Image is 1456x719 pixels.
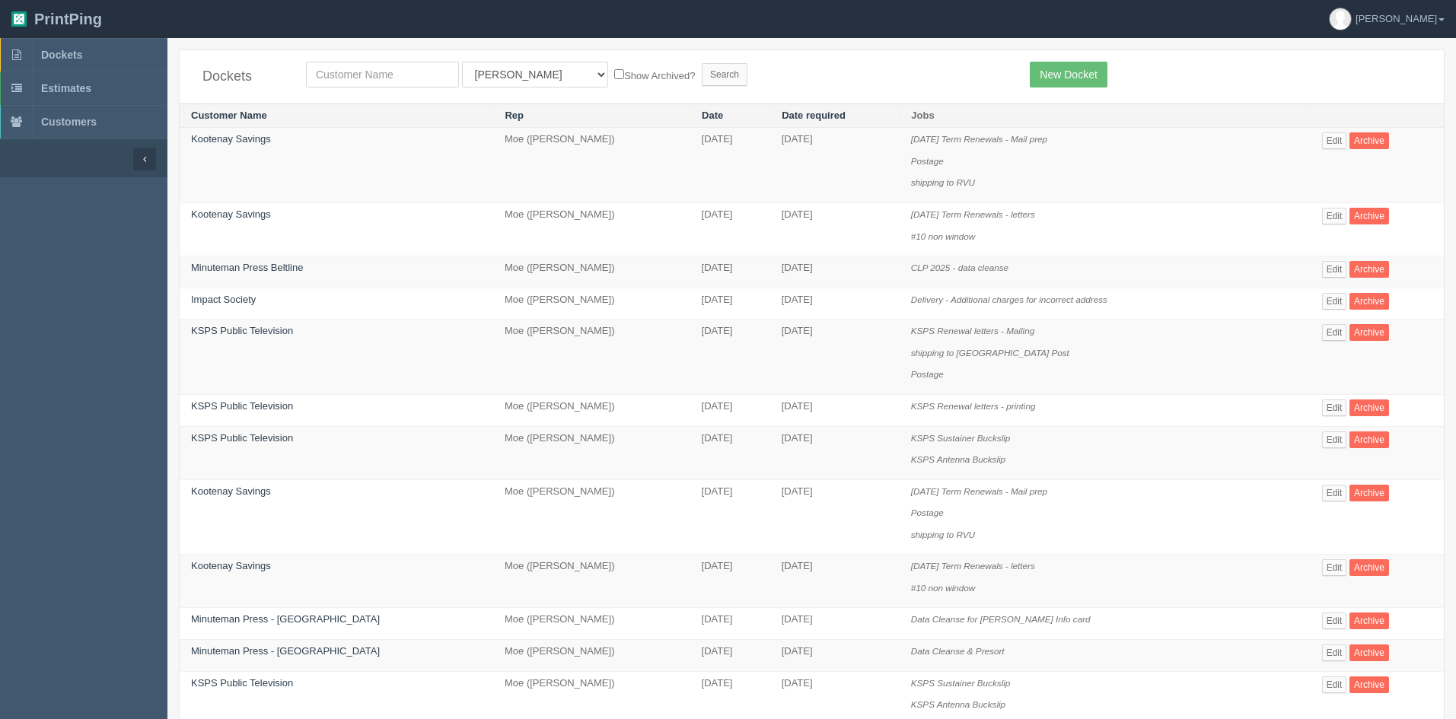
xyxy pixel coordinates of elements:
td: [DATE] [690,640,770,672]
td: [DATE] [690,394,770,426]
td: [DATE] [690,608,770,640]
i: Postage [911,369,944,379]
td: Moe ([PERSON_NAME]) [493,426,690,479]
a: Archive [1349,612,1389,629]
i: KSPS Sustainer Buckslip [911,678,1011,688]
a: Edit [1322,485,1347,501]
td: Moe ([PERSON_NAME]) [493,608,690,640]
a: Archive [1349,676,1389,693]
a: Edit [1322,612,1347,629]
td: Moe ([PERSON_NAME]) [493,320,690,395]
td: Moe ([PERSON_NAME]) [493,640,690,672]
a: KSPS Public Television [191,325,293,336]
td: [DATE] [770,394,900,426]
a: Kootenay Savings [191,485,271,497]
a: Edit [1322,676,1347,693]
i: #10 non window [911,583,975,593]
td: [DATE] [690,426,770,479]
td: [DATE] [770,426,900,479]
a: Customer Name [191,110,267,121]
a: Edit [1322,208,1347,224]
span: Dockets [41,49,82,61]
i: [DATE] Term Renewals - letters [911,561,1035,571]
a: Edit [1322,132,1347,149]
a: New Docket [1030,62,1107,87]
a: Archive [1349,293,1389,310]
label: Show Archived? [614,66,695,84]
i: shipping to RVU [911,177,975,187]
td: [DATE] [770,203,900,256]
a: Date required [782,110,846,121]
a: Edit [1322,431,1347,448]
a: Edit [1322,293,1347,310]
td: [DATE] [690,256,770,288]
a: Archive [1349,431,1389,448]
td: [DATE] [770,320,900,395]
a: Archive [1349,559,1389,576]
input: Search [702,63,747,86]
td: Moe ([PERSON_NAME]) [493,128,690,203]
a: KSPS Public Television [191,432,293,444]
i: #10 non window [911,231,975,241]
td: [DATE] [770,479,900,555]
td: [DATE] [770,128,900,203]
i: Delivery - Additional charges for incorrect address [911,294,1107,304]
i: shipping to [GEOGRAPHIC_DATA] Post [911,348,1069,358]
i: KSPS Renewal letters - Mailing [911,326,1034,336]
i: KSPS Renewal letters - printing [911,401,1036,411]
i: Data Cleanse & Presort [911,646,1005,656]
a: Kootenay Savings [191,208,271,220]
a: Minuteman Press - [GEOGRAPHIC_DATA] [191,613,380,625]
i: Data Cleanse for [PERSON_NAME] Info card [911,614,1091,624]
i: [DATE] Term Renewals - Mail prep [911,486,1047,496]
a: Archive [1349,261,1389,278]
a: Edit [1322,559,1347,576]
a: Impact Society [191,294,256,305]
input: Customer Name [306,62,459,87]
td: Moe ([PERSON_NAME]) [493,256,690,288]
a: Minuteman Press Beltline [191,262,303,273]
a: Archive [1349,485,1389,501]
a: Edit [1322,324,1347,341]
td: [DATE] [770,640,900,672]
td: [DATE] [770,256,900,288]
td: [DATE] [690,555,770,608]
a: Kootenay Savings [191,560,271,571]
a: Archive [1349,644,1389,661]
i: CLP 2025 - data cleanse [911,262,1008,272]
td: Moe ([PERSON_NAME]) [493,555,690,608]
i: shipping to RVU [911,530,975,539]
td: Moe ([PERSON_NAME]) [493,203,690,256]
td: [DATE] [690,479,770,555]
td: [DATE] [690,288,770,320]
img: avatar_default-7531ab5dedf162e01f1e0bb0964e6a185e93c5c22dfe317fb01d7f8cd2b1632c.jpg [1330,8,1351,30]
a: Edit [1322,399,1347,416]
i: [DATE] Term Renewals - Mail prep [911,134,1047,144]
a: Archive [1349,324,1389,341]
h4: Dockets [202,69,283,84]
i: Postage [911,156,944,166]
a: Edit [1322,644,1347,661]
i: Postage [911,507,944,517]
a: Edit [1322,261,1347,278]
i: KSPS Sustainer Buckslip [911,433,1011,443]
i: [DATE] Term Renewals - letters [911,209,1035,219]
i: KSPS Antenna Buckslip [911,454,1005,464]
a: KSPS Public Television [191,677,293,689]
a: Archive [1349,208,1389,224]
a: Archive [1349,132,1389,149]
td: Moe ([PERSON_NAME]) [493,479,690,555]
td: [DATE] [690,203,770,256]
a: Rep [505,110,524,121]
span: Estimates [41,82,91,94]
a: KSPS Public Television [191,400,293,412]
td: [DATE] [690,128,770,203]
img: logo-3e63b451c926e2ac314895c53de4908e5d424f24456219fb08d385ab2e579770.png [11,11,27,27]
td: [DATE] [690,320,770,395]
a: Kootenay Savings [191,133,271,145]
a: Minuteman Press - [GEOGRAPHIC_DATA] [191,645,380,657]
a: Archive [1349,399,1389,416]
td: [DATE] [770,608,900,640]
a: Date [702,110,723,121]
td: Moe ([PERSON_NAME]) [493,394,690,426]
